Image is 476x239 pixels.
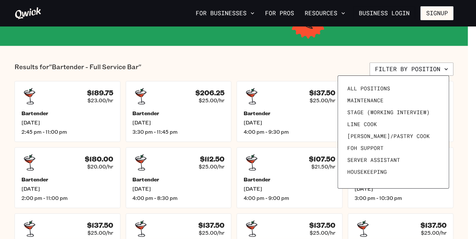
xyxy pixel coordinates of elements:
ul: Filter by position [345,82,442,182]
span: Maintenance [347,97,384,104]
span: FOH Support [347,145,384,151]
span: Stage (working interview) [347,109,430,116]
span: Prep Cook [347,180,377,187]
span: Server Assistant [347,157,400,163]
span: All Positions [347,85,390,92]
span: Line Cook [347,121,377,127]
span: Housekeeping [347,168,387,175]
span: [PERSON_NAME]/Pastry Cook [347,133,430,139]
